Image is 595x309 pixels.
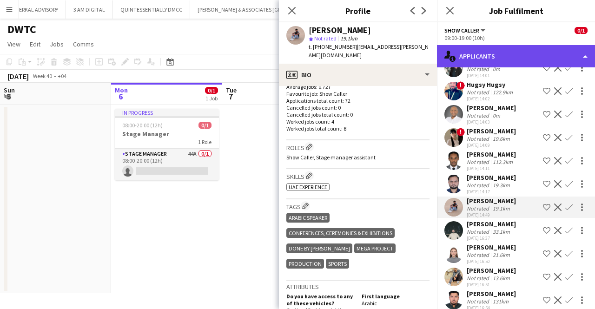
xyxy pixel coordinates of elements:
[2,91,15,102] span: 5
[467,72,516,79] div: [DATE] 14:01
[362,293,430,300] h5: First language
[467,127,516,135] div: [PERSON_NAME]
[279,5,437,17] h3: Profile
[115,149,219,180] app-card-role: Stage Manager44A0/108:00-20:00 (12h)
[467,205,491,212] div: Not rated
[115,86,128,94] span: Mon
[467,104,516,112] div: [PERSON_NAME]
[66,0,113,19] button: 3 AM DIGITAL
[4,38,24,50] a: View
[46,38,67,50] a: Jobs
[7,72,29,81] div: [DATE]
[491,275,512,282] div: 13.6km
[7,22,36,36] h1: DWTC
[467,89,491,96] div: Not rated
[491,251,512,258] div: 21.6km
[467,243,516,251] div: [PERSON_NAME]
[286,83,430,90] p: Average jobs: 0.727
[30,40,40,48] span: Edit
[467,135,491,142] div: Not rated
[286,201,430,211] h3: Tags
[467,220,516,228] div: [PERSON_NAME]
[309,43,429,59] span: | [EMAIL_ADDRESS][PERSON_NAME][DOMAIN_NAME]
[467,165,516,171] div: [DATE] 14:11
[467,266,516,275] div: [PERSON_NAME]
[467,158,491,165] div: Not rated
[437,45,595,67] div: Applicants
[286,228,395,238] div: Conferences, Ceremonies & Exhibitions
[467,251,491,258] div: Not rated
[198,122,212,129] span: 0/1
[467,212,516,218] div: [DATE] 14:49
[491,205,512,212] div: 19.1km
[286,111,430,118] p: Cancelled jobs total count: 0
[456,81,465,90] span: !
[491,135,512,142] div: 19.6km
[205,87,218,94] span: 0/1
[491,89,515,96] div: 122.9km
[467,235,516,241] div: [DATE] 16:37
[286,125,430,132] p: Worked jobs total count: 8
[309,43,357,50] span: t. [PHONE_NUMBER]
[467,189,516,195] div: [DATE] 14:17
[467,150,516,158] div: [PERSON_NAME]
[444,34,588,41] div: 09:00-19:00 (10h)
[115,130,219,138] h3: Stage Manager
[286,213,330,223] div: Arabic Speaker
[115,109,219,180] app-job-card: In progress08:00-20:00 (12h)0/1Stage Manager1 RoleStage Manager44A0/108:00-20:00 (12h)
[437,5,595,17] h3: Job Fulfilment
[115,109,219,116] div: In progress
[467,66,491,72] div: Not rated
[467,258,516,264] div: [DATE] 16:50
[467,80,515,89] div: Hugsy Hugsy
[58,72,66,79] div: +04
[467,142,516,148] div: [DATE] 14:09
[467,112,491,119] div: Not rated
[467,228,491,235] div: Not rated
[73,40,94,48] span: Comms
[286,293,354,307] h5: Do you have access to any of these vehicles?
[309,26,371,34] div: [PERSON_NAME]
[286,90,430,97] p: Favourite job: Show Caller
[575,27,588,34] span: 0/1
[7,40,20,48] span: View
[491,158,515,165] div: 112.3km
[467,298,491,305] div: Not rated
[190,0,331,19] button: [PERSON_NAME] & ASSOCIATES [GEOGRAPHIC_DATA]
[3,0,66,19] button: ALSERKAL ADVISORY
[286,154,376,161] span: Show Caller, Stage manager assistant
[467,289,516,298] div: [PERSON_NAME]
[205,95,218,102] div: 1 Job
[491,112,502,119] div: 0m
[362,300,377,307] span: Arabic
[225,91,237,102] span: 7
[444,27,487,34] button: Show Caller
[467,96,515,102] div: [DATE] 14:02
[289,184,327,191] span: UAE Experience
[286,142,430,152] h3: Roles
[467,282,516,288] div: [DATE] 16:51
[26,38,44,50] a: Edit
[467,173,516,182] div: [PERSON_NAME]
[491,228,512,235] div: 33.1km
[279,64,437,86] div: Bio
[286,104,430,111] p: Cancelled jobs count: 0
[456,128,465,136] span: !
[491,182,512,189] div: 19.3km
[113,0,190,19] button: QUINTESSENTIALLY DMCC
[31,72,54,79] span: Week 40
[444,27,479,34] span: Show Caller
[69,38,98,50] a: Comms
[286,259,324,269] div: Production
[198,138,212,145] span: 1 Role
[50,40,64,48] span: Jobs
[467,119,516,125] div: [DATE] 14:03
[467,197,516,205] div: [PERSON_NAME]
[286,283,430,291] h3: Attributes
[286,171,430,181] h3: Skills
[314,35,337,42] span: Not rated
[226,86,237,94] span: Tue
[286,97,430,104] p: Applications total count: 72
[326,259,349,269] div: Sports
